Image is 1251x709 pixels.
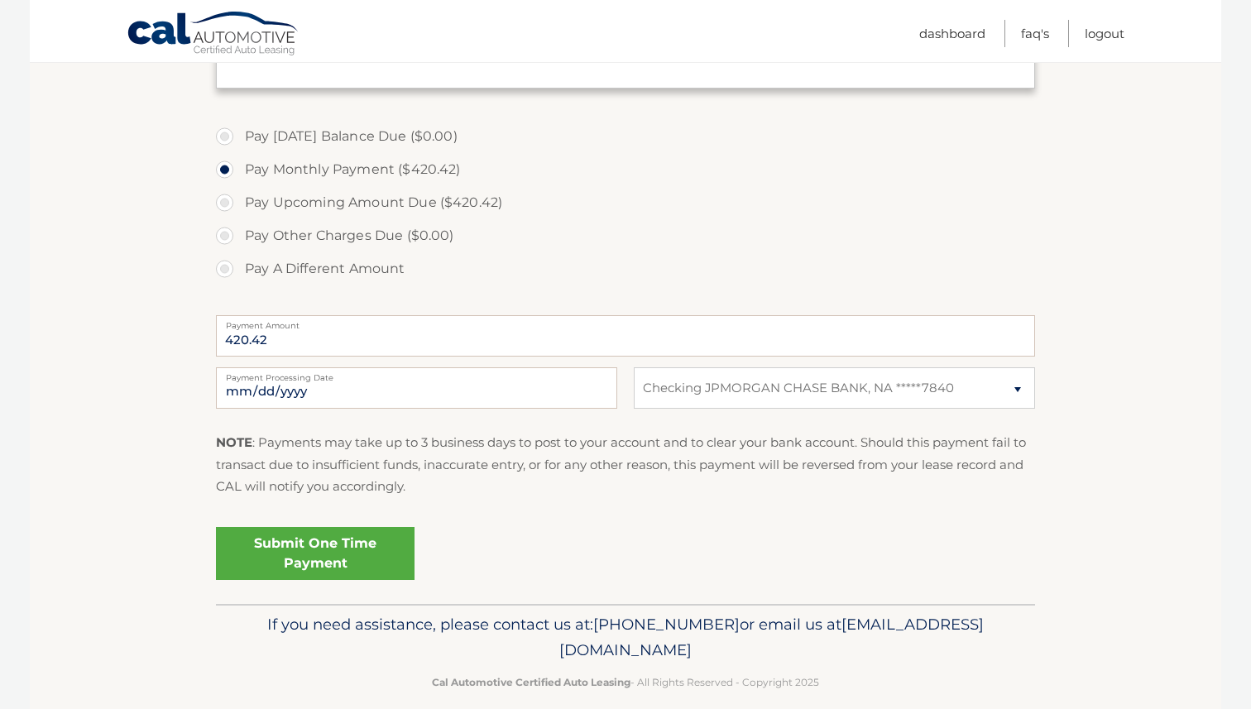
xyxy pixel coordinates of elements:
a: Logout [1085,20,1124,47]
p: If you need assistance, please contact us at: or email us at [227,611,1024,664]
input: Payment Date [216,367,617,409]
label: Pay Upcoming Amount Due ($420.42) [216,186,1035,219]
label: Pay A Different Amount [216,252,1035,285]
label: Payment Amount [216,315,1035,328]
a: Submit One Time Payment [216,527,415,580]
label: Pay Other Charges Due ($0.00) [216,219,1035,252]
label: Pay Monthly Payment ($420.42) [216,153,1035,186]
label: Payment Processing Date [216,367,617,381]
input: Payment Amount [216,315,1035,357]
p: - All Rights Reserved - Copyright 2025 [227,673,1024,691]
span: [PHONE_NUMBER] [593,615,740,634]
p: : Payments may take up to 3 business days to post to your account and to clear your bank account.... [216,432,1035,497]
label: Pay [DATE] Balance Due ($0.00) [216,120,1035,153]
a: FAQ's [1021,20,1049,47]
a: Cal Automotive [127,11,300,59]
strong: NOTE [216,434,252,450]
strong: Cal Automotive Certified Auto Leasing [432,676,630,688]
a: Dashboard [919,20,985,47]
